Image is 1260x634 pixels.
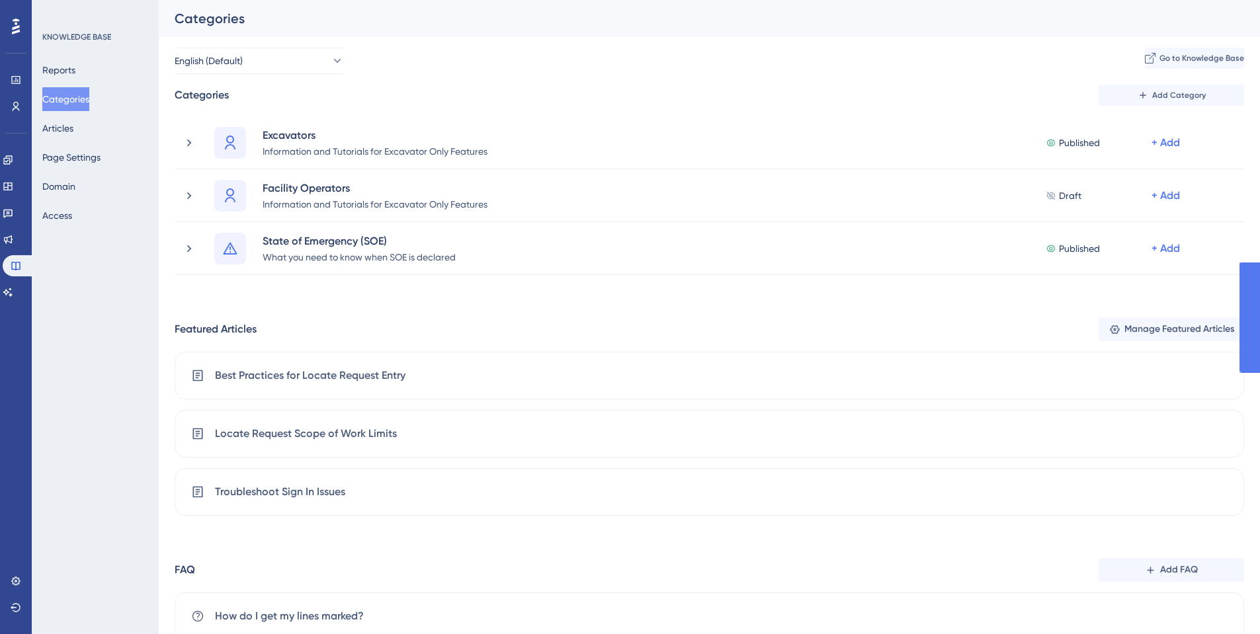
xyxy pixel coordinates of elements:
[175,9,1211,28] div: Categories
[1059,135,1100,151] span: Published
[1152,241,1180,257] div: + Add
[1152,90,1206,100] span: Add Category
[1204,582,1244,621] iframe: UserGuiding AI Assistant Launcher
[42,87,89,111] button: Categories
[42,58,75,82] button: Reports
[175,48,344,74] button: English (Default)
[215,608,364,624] span: How do I get my lines marked?
[175,53,243,69] span: English (Default)
[262,143,488,159] div: Information and Tutorials for Excavator Only Features
[1159,53,1244,63] span: Go to Knowledge Base
[175,321,257,337] div: Featured Articles
[1099,317,1244,341] button: Manage Featured Articles
[175,562,195,578] div: FAQ
[1059,188,1081,204] span: Draft
[1099,558,1244,582] button: Add FAQ
[42,32,111,42] div: KNOWLEDGE BASE
[1160,562,1198,578] span: Add FAQ
[42,204,72,227] button: Access
[215,368,405,383] span: Best Practices for Locate Request Entry
[175,87,229,103] div: Categories
[42,145,101,169] button: Page Settings
[1152,188,1180,204] div: + Add
[1152,135,1180,151] div: + Add
[262,233,456,249] div: State of Emergency (SOE)
[262,180,488,196] div: Facility Operators
[1059,241,1100,257] span: Published
[1099,85,1244,106] button: Add Category
[1124,321,1234,337] span: Manage Featured Articles
[42,116,73,140] button: Articles
[262,127,488,143] div: Excavators
[262,196,488,212] div: Information and Tutorials for Excavator Only Features
[215,426,397,442] span: Locate Request Scope of Work Limits
[1145,48,1244,69] button: Go to Knowledge Base
[262,249,456,264] div: What you need to know when SOE is declared
[42,175,75,198] button: Domain
[215,484,345,500] span: Troubleshoot Sign In Issues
